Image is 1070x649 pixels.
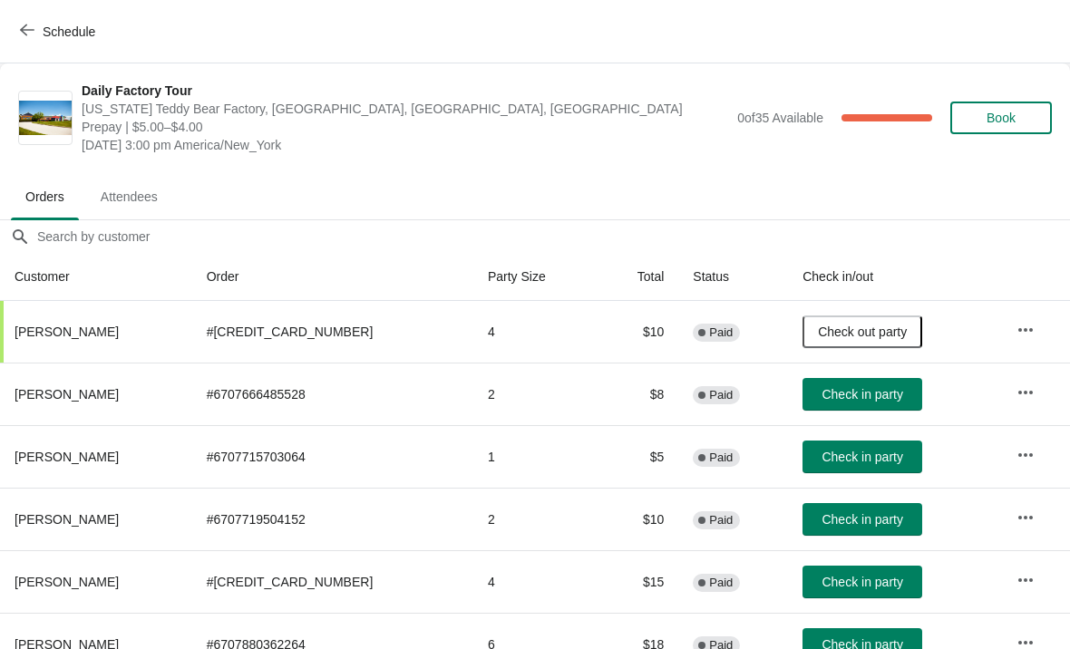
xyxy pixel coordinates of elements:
[82,118,728,136] span: Prepay | $5.00–$4.00
[82,100,728,118] span: [US_STATE] Teddy Bear Factory, [GEOGRAPHIC_DATA], [GEOGRAPHIC_DATA], [GEOGRAPHIC_DATA]
[192,550,473,613] td: # [CREDIT_CARD_NUMBER]
[192,488,473,550] td: # 6707719504152
[82,136,728,154] span: [DATE] 3:00 pm America/New_York
[473,301,598,363] td: 4
[598,488,679,550] td: $10
[598,253,679,301] th: Total
[822,387,902,402] span: Check in party
[802,566,922,598] button: Check in party
[9,15,110,48] button: Schedule
[598,550,679,613] td: $15
[788,253,1002,301] th: Check in/out
[15,387,119,402] span: [PERSON_NAME]
[11,180,79,213] span: Orders
[802,441,922,473] button: Check in party
[192,253,473,301] th: Order
[473,550,598,613] td: 4
[709,325,733,340] span: Paid
[737,111,823,125] span: 0 of 35 Available
[43,24,95,39] span: Schedule
[19,101,72,136] img: Daily Factory Tour
[598,301,679,363] td: $10
[709,576,733,590] span: Paid
[822,512,902,527] span: Check in party
[192,425,473,488] td: # 6707715703064
[818,324,907,339] span: Check out party
[802,315,922,348] button: Check out party
[709,513,733,528] span: Paid
[15,450,119,464] span: [PERSON_NAME]
[82,82,728,100] span: Daily Factory Tour
[473,425,598,488] td: 1
[192,301,473,363] td: # [CREDIT_CARD_NUMBER]
[473,488,598,550] td: 2
[86,180,172,213] span: Attendees
[987,111,1016,125] span: Book
[802,378,922,411] button: Check in party
[192,363,473,425] td: # 6707666485528
[822,450,902,464] span: Check in party
[709,388,733,402] span: Paid
[950,102,1052,134] button: Book
[473,253,598,301] th: Party Size
[822,575,902,589] span: Check in party
[678,253,788,301] th: Status
[15,575,119,589] span: [PERSON_NAME]
[598,363,679,425] td: $8
[709,450,733,465] span: Paid
[15,512,119,527] span: [PERSON_NAME]
[15,324,119,339] span: [PERSON_NAME]
[802,503,922,536] button: Check in party
[36,220,1070,253] input: Search by customer
[473,363,598,425] td: 2
[598,425,679,488] td: $5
